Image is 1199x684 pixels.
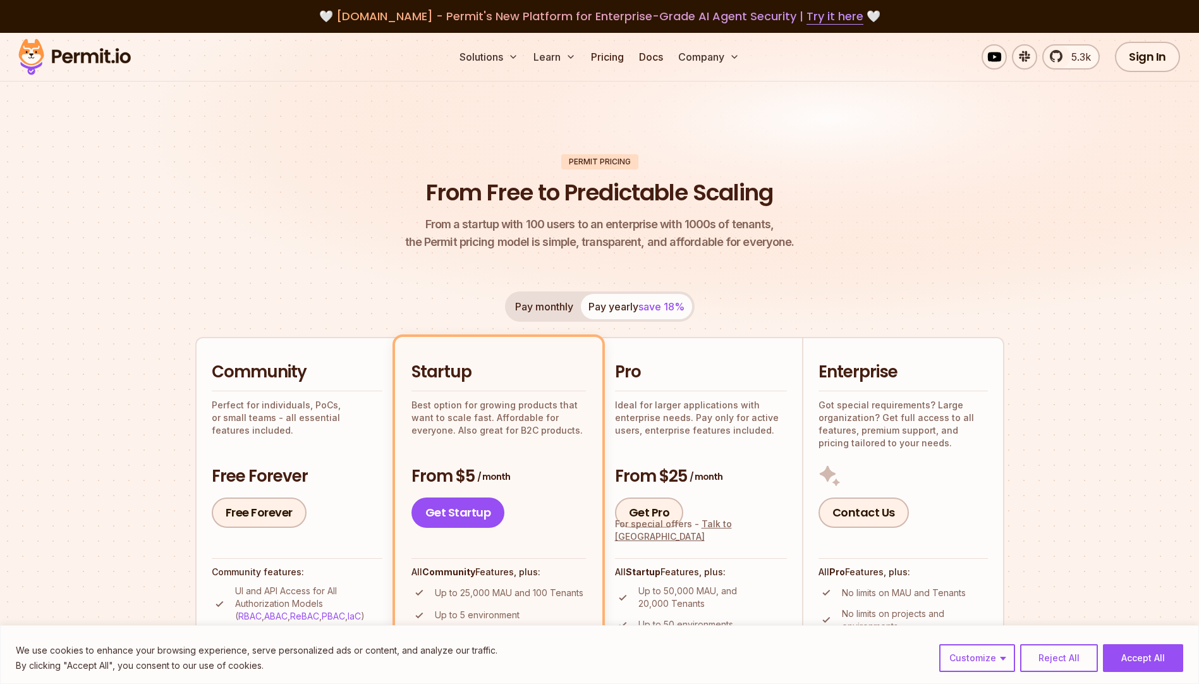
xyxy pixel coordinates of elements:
[806,8,863,25] a: Try it here
[615,518,787,543] div: For special offers -
[13,35,137,78] img: Permit logo
[348,611,361,621] a: IaC
[411,465,586,488] h3: From $5
[212,498,307,528] a: Free Forever
[411,361,586,384] h2: Startup
[16,643,497,658] p: We use cookies to enhance your browsing experience, serve personalized ads or content, and analyz...
[30,8,1169,25] div: 🤍 🤍
[454,44,523,70] button: Solutions
[426,177,773,209] h1: From Free to Predictable Scaling
[508,294,581,319] button: Pay monthly
[1115,42,1180,72] a: Sign In
[842,608,988,633] p: No limits on projects and environments
[819,361,988,384] h2: Enterprise
[212,399,382,437] p: Perfect for individuals, PoCs, or small teams - all essential features included.
[435,609,520,621] p: Up to 5 environment
[212,465,382,488] h3: Free Forever
[615,498,684,528] a: Get Pro
[842,587,966,599] p: No limits on MAU and Tenants
[1064,49,1091,64] span: 5.3k
[626,566,660,577] strong: Startup
[1020,644,1098,672] button: Reject All
[422,566,475,577] strong: Community
[322,611,345,621] a: PBAC
[212,566,382,578] h4: Community features:
[411,566,586,578] h4: All Features, plus:
[586,44,629,70] a: Pricing
[477,470,510,483] span: / month
[638,585,787,610] p: Up to 50,000 MAU, and 20,000 Tenants
[235,585,382,623] p: UI and API Access for All Authorization Models ( , , , , )
[336,8,863,24] span: [DOMAIN_NAME] - Permit's New Platform for Enterprise-Grade AI Agent Security |
[673,44,745,70] button: Company
[405,216,794,233] span: From a startup with 100 users to an enterprise with 1000s of tenants,
[528,44,581,70] button: Learn
[411,399,586,437] p: Best option for growing products that want to scale fast. Affordable for everyone. Also great for...
[819,399,988,449] p: Got special requirements? Large organization? Get full access to all features, premium support, a...
[939,644,1015,672] button: Customize
[615,566,787,578] h4: All Features, plus:
[615,465,787,488] h3: From $25
[435,587,583,599] p: Up to 25,000 MAU and 100 Tenants
[290,611,319,621] a: ReBAC
[819,498,909,528] a: Contact Us
[561,154,638,169] div: Permit Pricing
[1042,44,1100,70] a: 5.3k
[238,611,262,621] a: RBAC
[264,611,288,621] a: ABAC
[411,498,505,528] a: Get Startup
[405,216,794,251] p: the Permit pricing model is simple, transparent, and affordable for everyone.
[829,566,845,577] strong: Pro
[638,618,733,631] p: Up to 50 environments
[615,361,787,384] h2: Pro
[16,658,497,673] p: By clicking "Accept All", you consent to our use of cookies.
[819,566,988,578] h4: All Features, plus:
[634,44,668,70] a: Docs
[615,399,787,437] p: Ideal for larger applications with enterprise needs. Pay only for active users, enterprise featur...
[690,470,722,483] span: / month
[1103,644,1183,672] button: Accept All
[212,361,382,384] h2: Community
